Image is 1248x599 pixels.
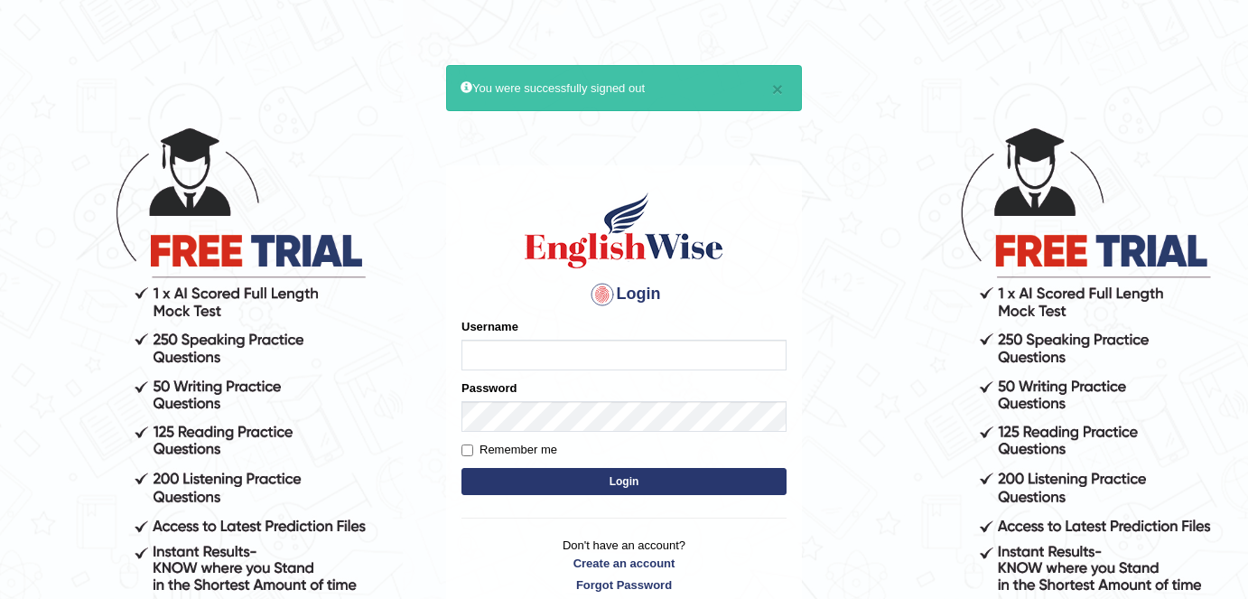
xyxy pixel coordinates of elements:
label: Remember me [461,441,557,459]
a: Forgot Password [461,576,787,594]
button: Login [461,468,787,495]
button: × [772,80,783,98]
a: Create an account [461,555,787,572]
h4: Login [461,280,787,309]
img: Logo of English Wise sign in for intelligent practice with AI [521,190,727,271]
div: You were successfully signed out [446,65,802,111]
label: Username [461,318,518,335]
label: Password [461,379,517,397]
p: Don't have an account? [461,537,787,593]
input: Remember me [461,445,473,456]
